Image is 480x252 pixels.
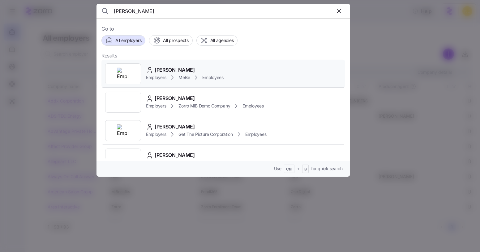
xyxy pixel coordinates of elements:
span: B [304,167,307,172]
span: Use [274,166,281,172]
img: Employer logo [117,124,129,137]
img: Employer logo [117,68,129,80]
span: [PERSON_NAME] [155,94,195,102]
span: MeBe [178,74,190,81]
button: All prospects [149,35,192,46]
button: All agencies [196,35,238,46]
span: Employees [202,74,223,81]
span: Employers [146,103,166,109]
span: [PERSON_NAME] [155,66,195,74]
span: All agencies [210,37,234,44]
span: Zorro MiB Demo Company [178,103,230,109]
button: All employers [101,35,145,46]
span: Employers [146,131,166,137]
span: + [297,166,300,172]
span: All prospects [163,37,188,44]
span: for quick search [311,166,343,172]
span: [PERSON_NAME] [155,151,195,159]
span: Results [101,52,117,60]
span: Employees [245,131,266,137]
span: Go to [101,25,345,33]
span: [PERSON_NAME] [155,123,195,131]
span: Ctrl [286,167,292,172]
span: Employers [146,74,166,81]
span: Get The Picture Corporation [178,131,233,137]
span: All employers [115,37,141,44]
span: Employees [242,103,264,109]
